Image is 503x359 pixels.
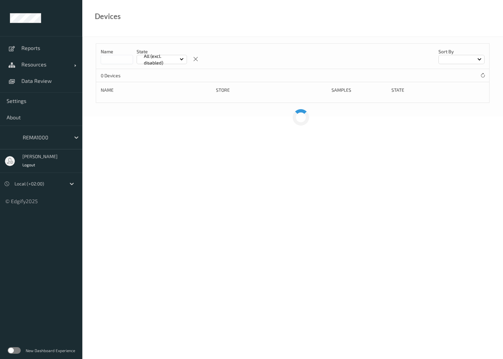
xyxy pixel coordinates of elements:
[101,48,133,55] p: Name
[101,87,211,93] div: Name
[137,48,187,55] p: State
[142,53,180,66] p: All (excl. disabled)
[391,87,447,93] div: State
[216,87,327,93] div: Store
[101,72,150,79] p: 0 Devices
[331,87,387,93] div: Samples
[438,48,485,55] p: Sort by
[95,13,121,20] div: Devices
